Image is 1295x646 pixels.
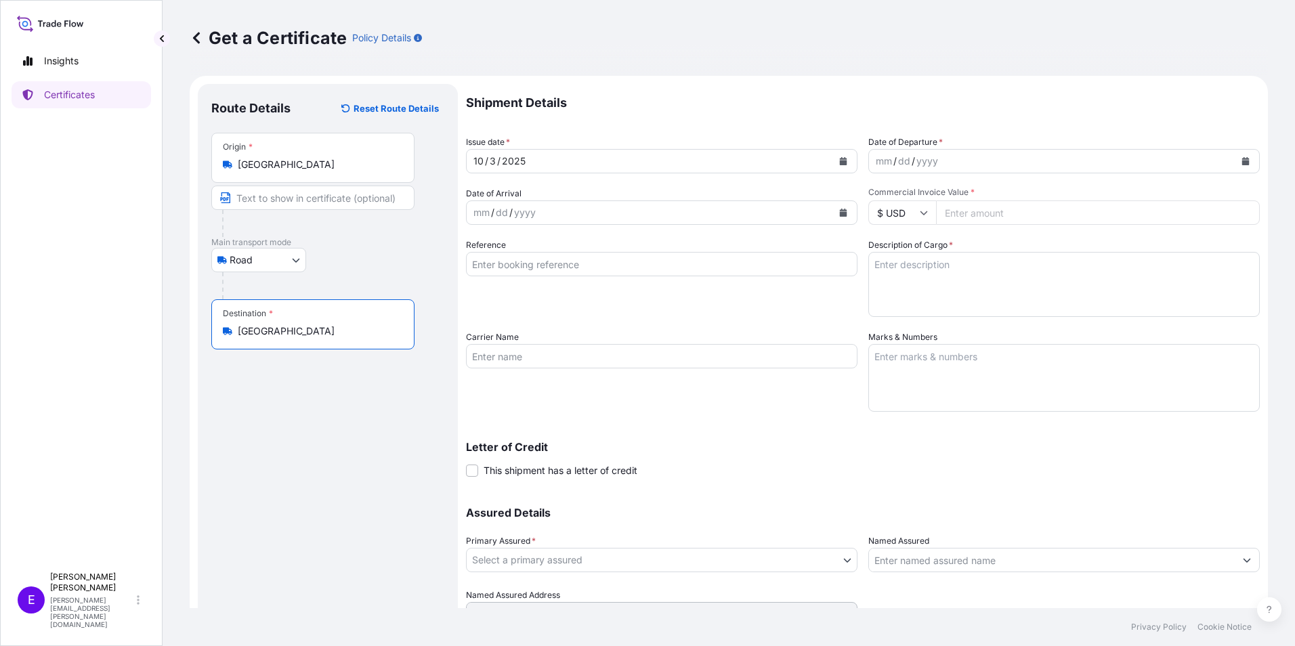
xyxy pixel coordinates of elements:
p: [PERSON_NAME] [PERSON_NAME] [50,572,134,593]
input: Enter name [466,344,857,368]
button: Reset Route Details [335,98,444,119]
a: Cookie Notice [1197,622,1252,632]
div: month, [472,204,491,221]
label: Named Assured [868,534,929,548]
div: year, [501,153,527,169]
a: Certificates [12,81,151,108]
input: Origin [238,158,398,171]
label: Reference [466,238,506,252]
p: Certificates [44,88,95,102]
div: Destination [223,308,273,319]
span: Select a primary assured [472,553,582,567]
div: / [491,204,494,221]
span: Commercial Invoice Value [868,187,1260,198]
p: [PERSON_NAME][EMAIL_ADDRESS][PERSON_NAME][DOMAIN_NAME] [50,596,134,628]
p: Shipment Details [466,84,1260,122]
div: / [497,153,501,169]
div: / [485,153,488,169]
span: E [28,593,35,607]
p: Route Details [211,100,291,116]
p: Reset Route Details [354,102,439,115]
input: Text to appear on certificate [211,186,415,210]
div: month, [874,153,893,169]
p: Policy Details [352,31,411,45]
span: Road [230,253,253,267]
button: Calendar [1235,150,1256,172]
button: Select transport [211,248,306,272]
div: month, [472,153,485,169]
label: Description of Cargo [868,238,953,252]
div: / [893,153,897,169]
label: Carrier Name [466,330,519,344]
div: / [509,204,513,221]
div: / [912,153,915,169]
div: year, [513,204,537,221]
p: Get a Certificate [190,27,347,49]
input: Assured Name [869,548,1235,572]
div: year, [915,153,939,169]
input: Enter amount [936,200,1260,225]
label: Marks & Numbers [868,330,937,344]
span: Primary Assured [466,534,536,548]
label: Named Assured Address [466,588,560,602]
span: Date of Departure [868,135,943,149]
span: This shipment has a letter of credit [484,464,637,477]
div: day, [897,153,912,169]
span: Issue date [466,135,510,149]
div: day, [488,153,497,169]
p: Letter of Credit [466,442,1260,452]
p: Insights [44,54,79,68]
p: Assured Details [466,507,1260,518]
input: Destination [238,324,398,338]
p: Main transport mode [211,237,444,248]
a: Insights [12,47,151,74]
div: Origin [223,142,253,152]
button: Show suggestions [1235,548,1259,572]
button: Calendar [832,202,854,223]
a: Privacy Policy [1131,622,1187,632]
div: day, [494,204,509,221]
input: Enter booking reference [466,252,857,276]
button: Calendar [832,150,854,172]
button: Select a primary assured [466,548,857,572]
span: Date of Arrival [466,187,522,200]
